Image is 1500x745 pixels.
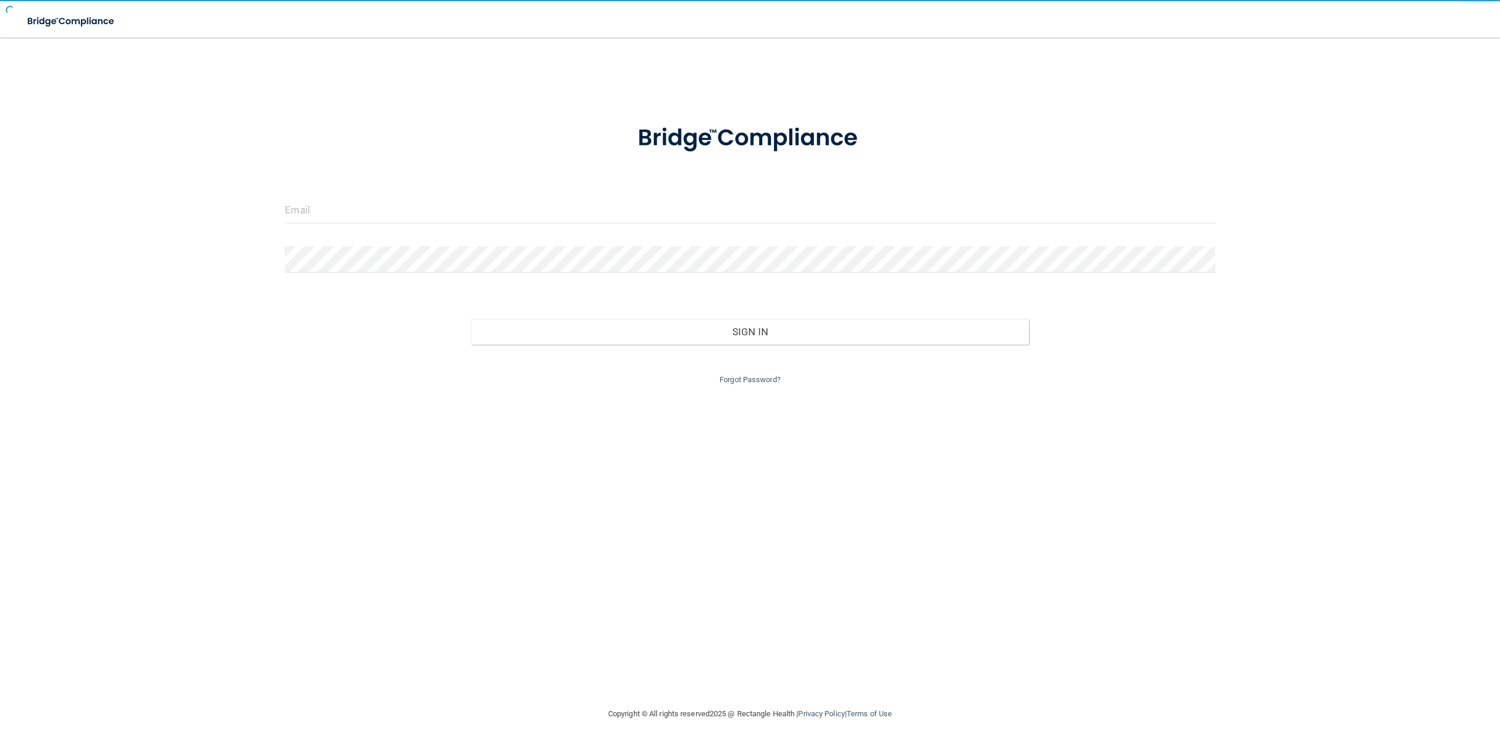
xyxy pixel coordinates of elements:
[847,709,892,718] a: Terms of Use
[285,197,1215,223] input: Email
[536,695,964,733] div: Copyright © All rights reserved 2025 @ Rectangle Health | |
[798,709,844,718] a: Privacy Policy
[471,319,1029,345] button: Sign In
[720,375,780,384] a: Forgot Password?
[18,9,125,33] img: bridge_compliance_login_screen.278c3ca4.svg
[613,108,887,169] img: bridge_compliance_login_screen.278c3ca4.svg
